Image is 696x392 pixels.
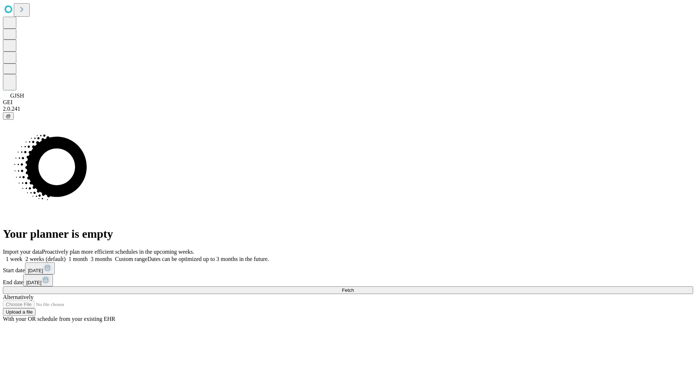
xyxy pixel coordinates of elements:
span: Dates can be optimized up to 3 months in the future. [148,256,269,262]
span: [DATE] [26,280,41,285]
span: 1 week [6,256,22,262]
button: @ [3,112,14,120]
span: @ [6,113,11,119]
h1: Your planner is empty [3,227,693,241]
span: 3 months [91,256,112,262]
div: Start date [3,262,693,274]
span: With your OR schedule from your existing EHR [3,316,115,322]
button: [DATE] [25,262,55,274]
span: Import your data [3,249,42,255]
span: [DATE] [28,268,43,273]
span: Fetch [342,287,354,293]
button: [DATE] [23,274,53,286]
span: Custom range [115,256,147,262]
span: Alternatively [3,294,33,300]
button: Fetch [3,286,693,294]
div: 2.0.241 [3,106,693,112]
div: GEI [3,99,693,106]
span: Proactively plan more efficient schedules in the upcoming weeks. [42,249,194,255]
button: Upload a file [3,308,36,316]
span: 2 weeks (default) [25,256,66,262]
div: End date [3,274,693,286]
span: GJSH [10,93,24,99]
span: 1 month [69,256,88,262]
